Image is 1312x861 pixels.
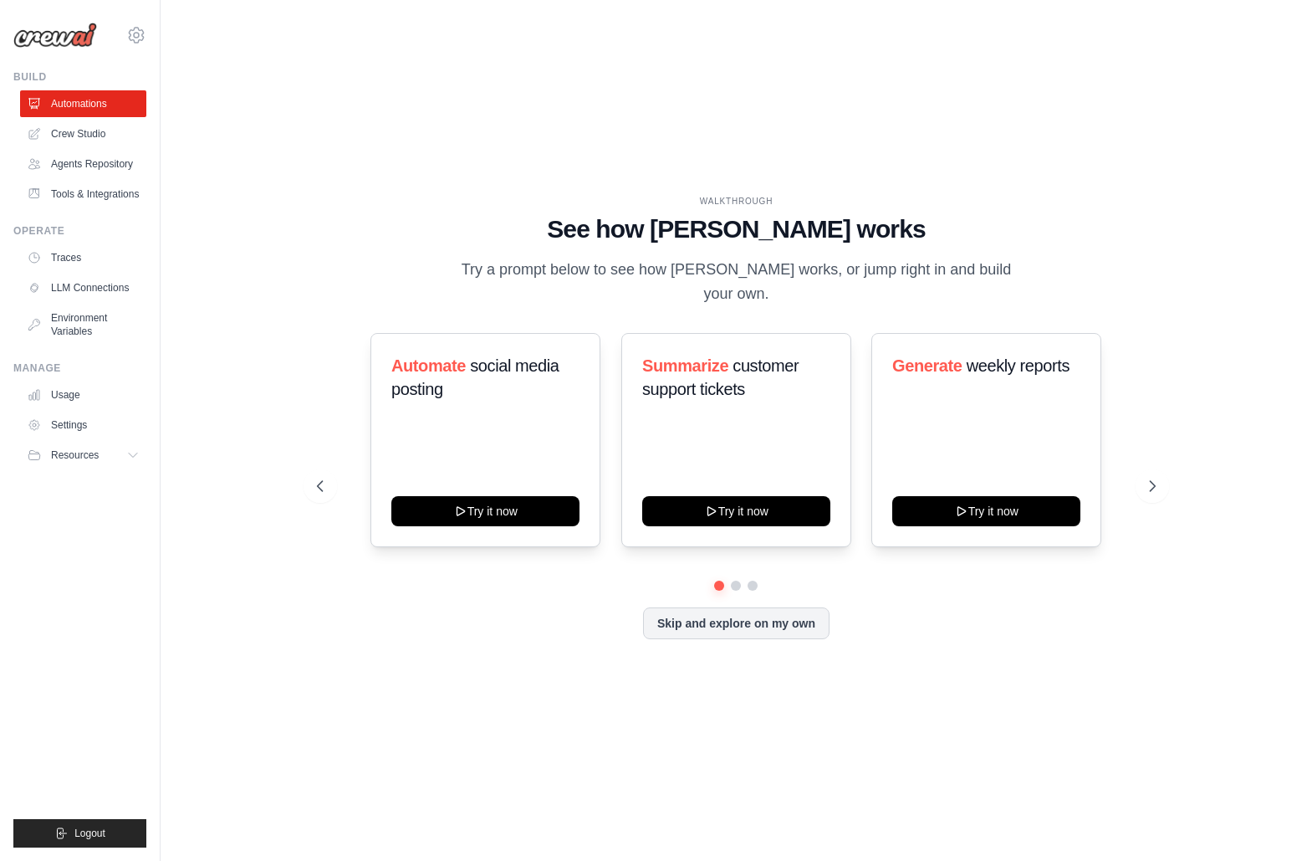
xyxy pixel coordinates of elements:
button: Try it now [892,496,1080,526]
p: Try a prompt below to see how [PERSON_NAME] works, or jump right in and build your own. [455,258,1017,307]
span: social media posting [391,356,559,398]
span: Generate [892,356,962,375]
a: Agents Repository [20,151,146,177]
button: Skip and explore on my own [643,607,830,639]
button: Logout [13,819,146,848]
a: LLM Connections [20,274,146,301]
div: WALKTHROUGH [317,195,1155,208]
a: Automations [20,90,146,117]
button: Try it now [391,496,579,526]
div: Build [13,70,146,84]
h1: See how [PERSON_NAME] works [317,214,1155,244]
div: Operate [13,224,146,238]
span: Automate [391,356,466,375]
a: Traces [20,244,146,271]
span: weekly reports [967,356,1070,375]
span: Resources [51,448,99,462]
img: Logo [13,23,97,48]
a: Tools & Integrations [20,181,146,208]
div: Manage [13,361,146,375]
a: Settings [20,412,146,438]
span: Summarize [642,356,728,375]
span: customer support tickets [642,356,799,398]
span: Logout [74,827,105,840]
a: Environment Variables [20,305,146,345]
button: Resources [20,442,146,469]
a: Crew Studio [20,120,146,147]
button: Try it now [642,496,830,526]
a: Usage [20,382,146,408]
